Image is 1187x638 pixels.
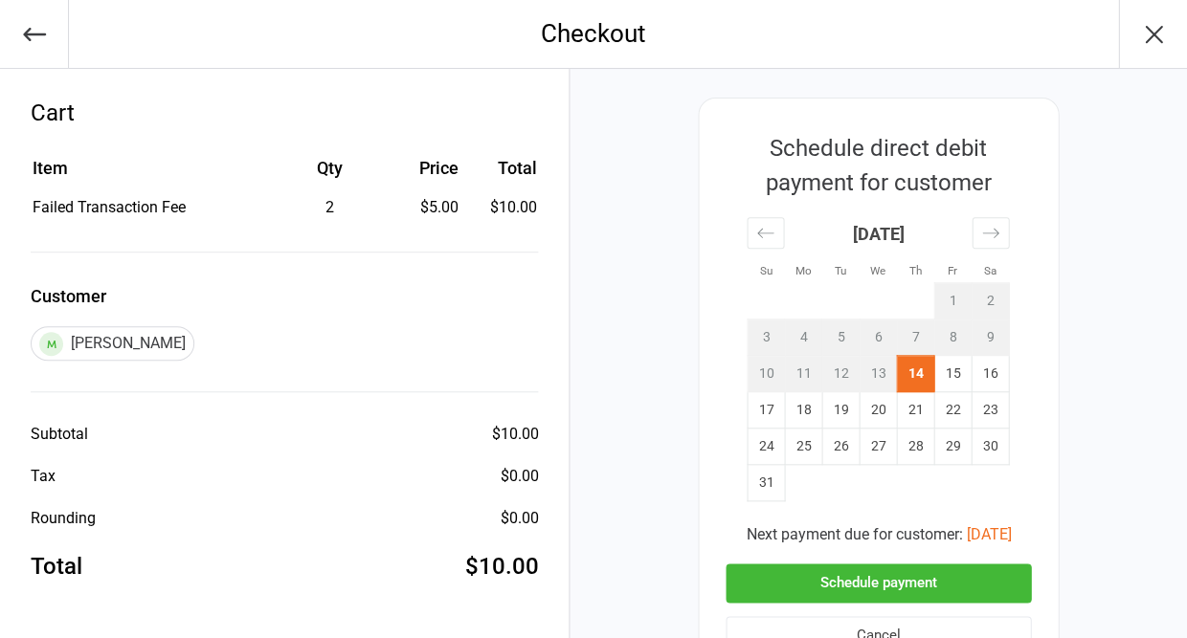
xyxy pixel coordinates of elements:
[934,356,972,392] td: Friday, August 15, 2025
[748,356,785,392] td: Not available. Sunday, August 10, 2025
[31,465,56,488] div: Tax
[870,264,885,277] small: We
[726,200,1030,523] div: Calendar
[491,423,538,446] div: $10.00
[860,429,897,465] td: Wednesday, August 27, 2025
[908,264,921,277] small: Th
[726,563,1031,603] button: Schedule payment
[934,392,972,429] td: Friday, August 22, 2025
[972,392,1009,429] td: Saturday, August 23, 2025
[33,155,263,194] th: Item
[972,217,1009,249] div: Move forward to switch to the next month.
[795,264,811,277] small: Mo
[31,423,88,446] div: Subtotal
[972,283,1009,319] td: Not available. Saturday, August 2, 2025
[972,319,1009,356] td: Not available. Saturday, August 9, 2025
[852,224,904,244] strong: [DATE]
[748,429,785,465] td: Sunday, August 24, 2025
[396,155,459,181] div: Price
[972,429,1009,465] td: Saturday, August 30, 2025
[785,319,822,356] td: Not available. Monday, August 4, 2025
[983,264,996,277] small: Sa
[897,319,934,356] td: Not available. Thursday, August 7, 2025
[759,264,772,277] small: Su
[726,131,1030,200] div: Schedule direct debit payment for customer
[466,155,537,194] th: Total
[500,507,538,530] div: $0.00
[785,392,822,429] td: Monday, August 18, 2025
[748,319,785,356] td: Not available. Sunday, August 3, 2025
[934,283,972,319] td: Not available. Friday, August 1, 2025
[934,429,972,465] td: Friday, August 29, 2025
[31,507,96,530] div: Rounding
[860,356,897,392] td: Not available. Wednesday, August 13, 2025
[500,465,538,488] div: $0.00
[265,196,394,219] div: 2
[31,96,538,130] div: Cart
[860,392,897,429] td: Wednesday, August 20, 2025
[31,549,82,583] div: Total
[785,429,822,465] td: Monday, August 25, 2025
[822,429,860,465] td: Tuesday, August 26, 2025
[835,264,846,277] small: Tu
[822,392,860,429] td: Tuesday, August 19, 2025
[966,523,1011,546] button: [DATE]
[33,198,186,216] span: Failed Transaction Fee
[860,319,897,356] td: Not available. Wednesday, August 6, 2025
[934,319,972,356] td: Not available. Friday, August 8, 2025
[822,356,860,392] td: Not available. Tuesday, August 12, 2025
[897,392,934,429] td: Thursday, August 21, 2025
[822,319,860,356] td: Not available. Tuesday, August 5, 2025
[464,549,538,583] div: $10.00
[785,356,822,392] td: Not available. Monday, August 11, 2025
[748,465,785,501] td: Sunday, August 31, 2025
[396,196,459,219] div: $5.00
[972,356,1009,392] td: Saturday, August 16, 2025
[265,155,394,194] th: Qty
[948,264,957,277] small: Fr
[897,429,934,465] td: Thursday, August 28, 2025
[726,523,1031,546] div: Next payment due for customer:
[747,217,784,249] div: Move backward to switch to the previous month.
[31,283,538,309] label: Customer
[31,326,194,361] div: [PERSON_NAME]
[748,392,785,429] td: Sunday, August 17, 2025
[897,356,934,392] td: Selected. Thursday, August 14, 2025
[466,196,537,219] td: $10.00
